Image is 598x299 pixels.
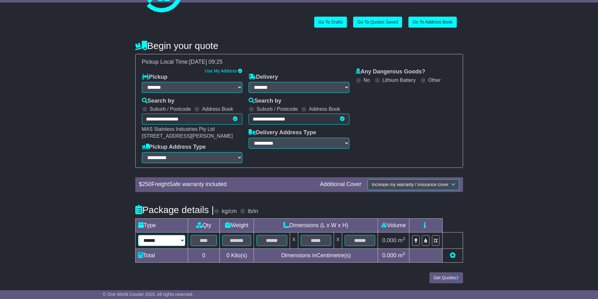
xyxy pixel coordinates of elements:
[136,181,317,188] div: $ FreightSafe warranty included
[356,68,425,75] label: Any Dangerous Goods?
[142,98,175,104] label: Search by
[256,106,298,112] label: Suburb / Postcode
[142,144,206,151] label: Pickup Address Type
[248,208,258,215] label: lb/in
[135,248,188,262] td: Total
[378,218,409,232] td: Volume
[142,181,152,187] span: 250
[254,218,378,232] td: Dimensions (L x W x H)
[334,232,342,248] td: x
[403,251,405,256] sup: 3
[403,236,405,241] sup: 3
[249,129,316,136] label: Delivery Address Type
[382,237,396,243] span: 0.000
[382,77,416,83] label: Lithium Battery
[189,59,223,65] span: [DATE] 09:25
[226,252,229,259] span: 0
[450,252,455,259] a: Add new item
[254,248,378,262] td: Dimensions in Centimetre(s)
[135,218,188,232] td: Type
[103,292,194,297] span: © One World Courier 2025. All rights reserved.
[353,17,402,28] a: Go To Quotes Saved
[364,77,370,83] label: No
[290,232,298,248] td: x
[309,106,340,112] label: Address Book
[205,68,237,73] a: Use My Address
[398,237,405,243] span: m
[249,74,278,81] label: Delivery
[317,181,364,188] div: Additional Cover
[150,106,191,112] label: Suburb / Postcode
[372,182,448,187] span: Increase my warranty / insurance cover
[142,74,168,81] label: Pickup
[188,248,220,262] td: 0
[382,252,396,259] span: 0.000
[398,252,405,259] span: m
[188,218,220,232] td: Qty
[135,205,214,215] h4: Package details |
[220,248,254,262] td: Kilo(s)
[135,40,463,51] h4: Begin your quote
[222,208,237,215] label: kg/cm
[368,179,459,190] button: Increase my warranty / insurance cover
[202,106,233,112] label: Address Book
[428,77,441,83] label: Other
[314,17,347,28] a: Go To Drafts
[249,98,281,104] label: Search by
[408,17,456,28] a: Go To Address Book
[220,218,254,232] td: Weight
[142,126,215,132] span: MAS Stainless Industries Pty Ltd
[139,59,460,66] div: Pickup Local Time:
[142,133,233,139] span: [STREET_ADDRESS][PERSON_NAME]
[429,272,463,283] button: Get Quotes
